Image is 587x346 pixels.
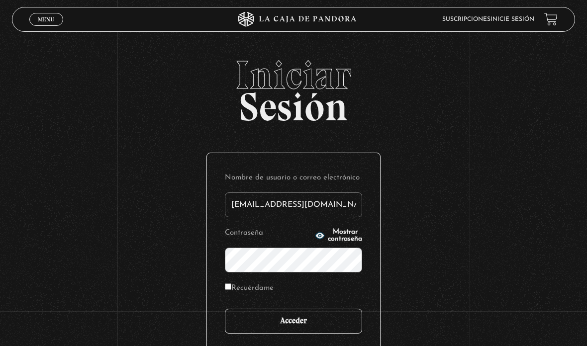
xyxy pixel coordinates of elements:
a: Suscripciones [442,16,490,22]
button: Mostrar contraseña [315,229,362,243]
span: Iniciar [12,55,576,95]
label: Contraseña [225,226,312,240]
label: Nombre de usuario o correo electrónico [225,171,362,184]
span: Mostrar contraseña [328,229,362,243]
label: Recuérdame [225,281,274,295]
a: View your shopping cart [544,12,558,26]
input: Acceder [225,309,362,334]
span: Cerrar [35,25,58,32]
span: Menu [38,16,54,22]
a: Inicie sesión [490,16,534,22]
h2: Sesión [12,55,576,119]
input: Recuérdame [225,283,231,290]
